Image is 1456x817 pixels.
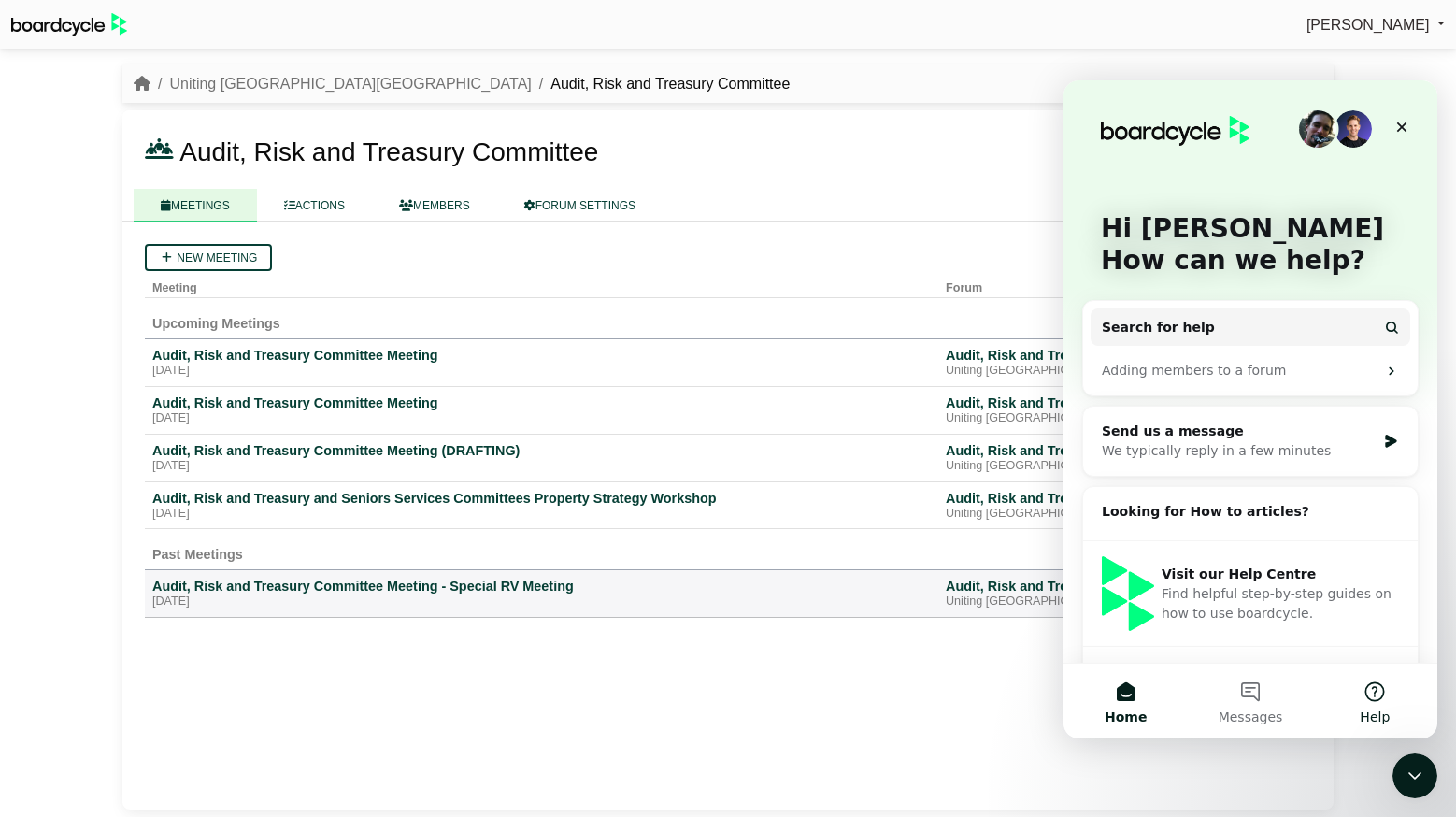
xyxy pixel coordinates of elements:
[946,490,1267,507] div: Audit, Risk and Treasury Committee
[946,364,1267,379] div: Uniting [GEOGRAPHIC_DATA][GEOGRAPHIC_DATA]
[152,411,931,426] div: [DATE]
[152,347,931,364] div: Audit, Risk and Treasury Committee Meeting
[152,490,931,522] a: Audit, Risk and Treasury and Seniors Services Committees Property Strategy Workshop [DATE]
[152,364,931,379] div: [DATE]
[1306,17,1430,33] span: [PERSON_NAME]
[946,578,1267,609] a: Audit, Risk and Treasury Committee Uniting [GEOGRAPHIC_DATA][GEOGRAPHIC_DATA]
[946,490,1267,522] a: Audit, Risk and Treasury Committee Uniting [GEOGRAPHIC_DATA][GEOGRAPHIC_DATA]
[134,72,790,96] nav: breadcrumb
[169,76,531,92] a: Uniting [GEOGRAPHIC_DATA][GEOGRAPHIC_DATA]
[152,595,931,609] div: [DATE]
[152,507,931,522] div: [DATE]
[152,490,931,507] div: Audit, Risk and Treasury and Seniors Services Committees Property Strategy Workshop
[497,189,663,222] a: FORUM SETTINGS
[946,459,1267,474] div: Uniting [GEOGRAPHIC_DATA][GEOGRAPHIC_DATA]
[938,271,1275,298] th: Forum
[946,442,1267,459] div: Audit, Risk and Treasury Committee
[145,271,938,298] th: Meeting
[11,13,127,36] img: BoardcycleBlackGreen-aaafeed430059cb809a45853b8cf6d952af9d84e6e89e1f1685b34bfd5cb7d64.svg
[946,578,1267,595] div: Audit, Risk and Treasury Committee
[532,72,791,96] li: Audit, Risk and Treasury Committee
[179,137,598,166] span: Audit, Risk and Treasury Committee
[946,347,1267,364] div: Audit, Risk and Treasury Committee
[152,442,931,459] div: Audit, Risk and Treasury Committee Meeting (DRAFTING)
[946,347,1267,379] a: Audit, Risk and Treasury Committee Uniting [GEOGRAPHIC_DATA][GEOGRAPHIC_DATA]
[152,347,931,379] a: Audit, Risk and Treasury Committee Meeting [DATE]
[152,316,280,331] span: Upcoming Meetings
[152,394,931,426] a: Audit, Risk and Treasury Committee Meeting [DATE]
[1306,13,1445,37] a: [PERSON_NAME]
[145,244,272,271] a: New meeting
[946,507,1267,522] div: Uniting [GEOGRAPHIC_DATA][GEOGRAPHIC_DATA]
[946,411,1267,426] div: Uniting [GEOGRAPHIC_DATA][GEOGRAPHIC_DATA]
[152,578,931,595] div: Audit, Risk and Treasury Committee Meeting - Special RV Meeting
[372,189,497,222] a: MEMBERS
[1063,80,1437,738] iframe: Intercom live chat
[946,394,1267,411] div: Audit, Risk and Treasury Committee
[134,189,257,222] a: MEETINGS
[152,442,931,474] a: Audit, Risk and Treasury Committee Meeting (DRAFTING) [DATE]
[1392,753,1437,798] iframe: Intercom live chat
[152,547,243,562] span: Past Meetings
[152,578,931,609] a: Audit, Risk and Treasury Committee Meeting - Special RV Meeting [DATE]
[946,595,1267,609] div: Uniting [GEOGRAPHIC_DATA][GEOGRAPHIC_DATA]
[152,394,931,411] div: Audit, Risk and Treasury Committee Meeting
[257,189,372,222] a: ACTIONS
[152,459,931,474] div: [DATE]
[946,394,1267,426] a: Audit, Risk and Treasury Committee Uniting [GEOGRAPHIC_DATA][GEOGRAPHIC_DATA]
[946,442,1267,474] a: Audit, Risk and Treasury Committee Uniting [GEOGRAPHIC_DATA][GEOGRAPHIC_DATA]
